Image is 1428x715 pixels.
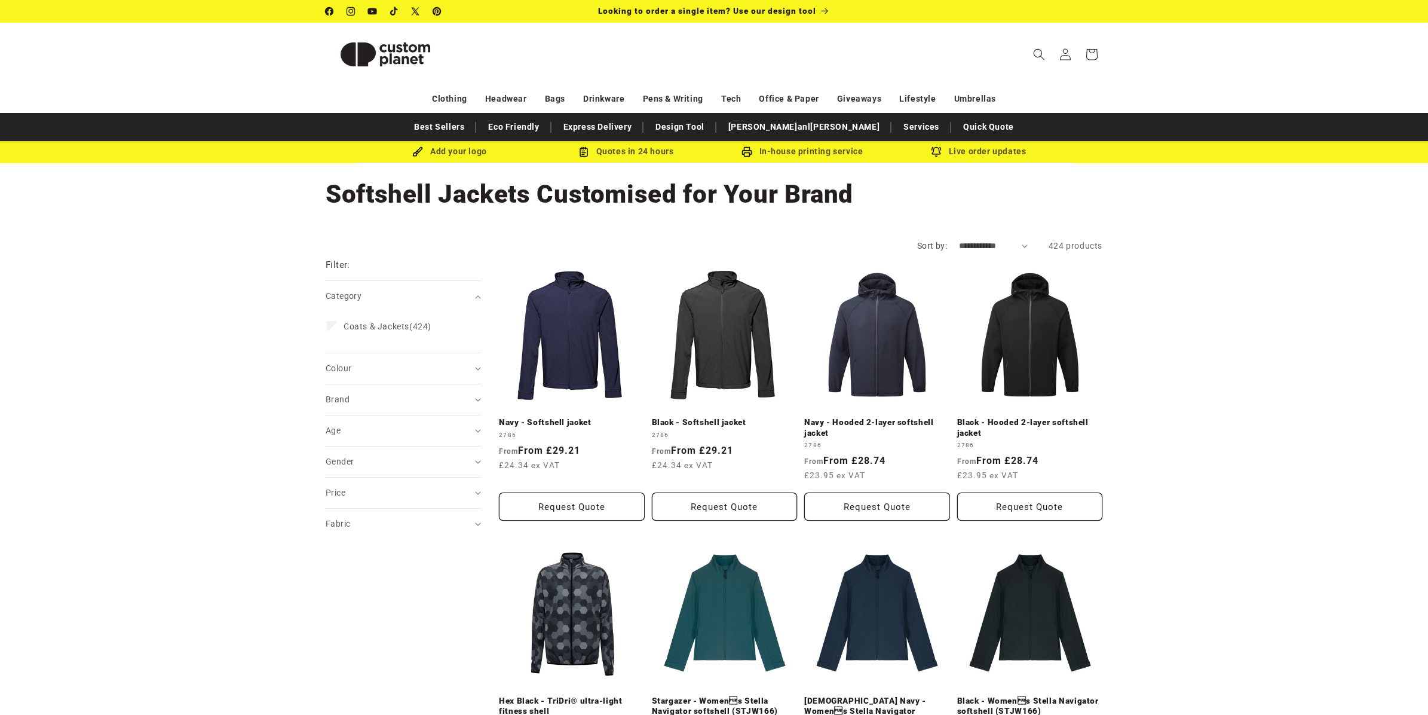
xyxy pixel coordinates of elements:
h2: Filter: [326,258,350,272]
span: Gender [326,457,354,466]
button: Request Quote [957,493,1103,521]
div: Add your logo [361,144,538,159]
a: Umbrellas [954,88,996,109]
a: Services [897,117,945,137]
a: Office & Paper [759,88,819,109]
span: 424 products [1049,241,1102,250]
a: Design Tool [649,117,710,137]
summary: Age (0 selected) [326,415,481,446]
span: Price [326,488,345,497]
summary: Search [1026,41,1052,68]
a: Best Sellers [408,117,470,137]
a: Black - Hooded 2-layer softshell jacket [957,417,1103,438]
span: Brand [326,395,350,404]
a: [PERSON_NAME]anl[PERSON_NAME] [722,117,885,137]
div: Live order updates [890,144,1067,159]
summary: Fabric (0 selected) [326,509,481,539]
a: Navy - Hooded 2-layer softshell jacket [804,417,950,438]
span: Colour [326,363,351,373]
span: Coats & Jackets [344,322,409,331]
button: Request Quote [499,493,645,521]
div: In-house printing service [714,144,890,159]
a: Navy - Softshell jacket [499,417,645,428]
a: Bags [545,88,565,109]
a: Headwear [485,88,527,109]
label: Sort by: [917,241,947,250]
a: Black - Softshell jacket [652,417,798,428]
a: Lifestyle [899,88,936,109]
summary: Gender (0 selected) [326,447,481,477]
summary: Colour (0 selected) [326,353,481,384]
a: Tech [721,88,741,109]
a: Express Delivery [557,117,638,137]
div: Quotes in 24 hours [538,144,714,159]
summary: Brand (0 selected) [326,384,481,415]
a: Giveaways [837,88,881,109]
a: Eco Friendly [482,117,545,137]
a: Clothing [432,88,467,109]
h1: Softshell Jackets Customised for Your Brand [326,178,1102,210]
a: Drinkware [583,88,624,109]
summary: Category (0 selected) [326,281,481,311]
a: Pens & Writing [643,88,703,109]
button: Request Quote [804,493,950,521]
a: Custom Planet [321,23,450,85]
img: Custom Planet [326,27,445,81]
img: Order updates [931,146,942,157]
span: Age [326,426,341,435]
a: Quick Quote [957,117,1020,137]
summary: Price [326,478,481,508]
span: Category [326,291,361,301]
img: In-house printing [741,146,752,157]
span: Looking to order a single item? Use our design tool [598,6,816,16]
img: Order Updates Icon [578,146,589,157]
span: (424) [344,321,431,332]
img: Brush Icon [412,146,423,157]
button: Request Quote [652,493,798,521]
span: Fabric [326,519,350,528]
